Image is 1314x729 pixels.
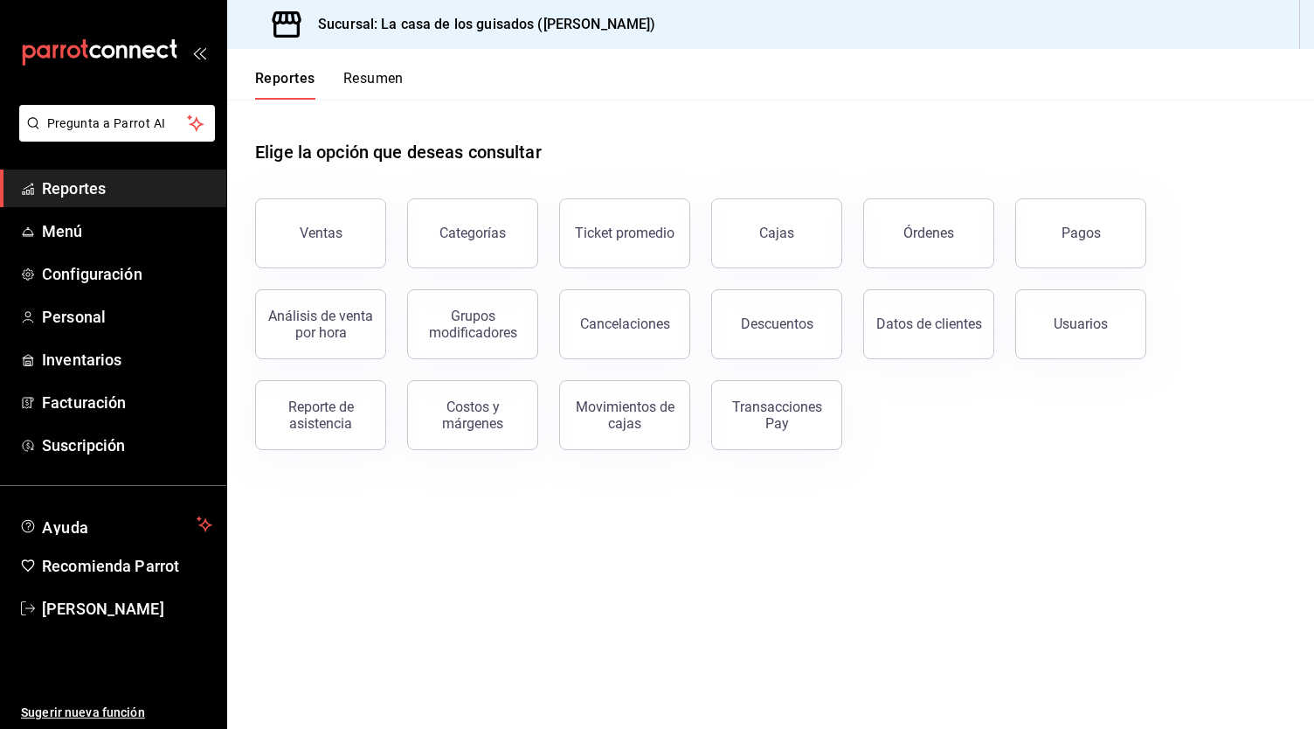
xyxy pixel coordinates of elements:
div: Órdenes [903,225,954,241]
button: Datos de clientes [863,289,994,359]
span: Personal [42,305,212,329]
span: Reportes [42,177,212,200]
span: Inventarios [42,348,212,371]
div: Grupos modificadores [418,308,527,341]
div: navigation tabs [255,70,404,100]
button: Descuentos [711,289,842,359]
h3: Sucursal: La casa de los guisados ([PERSON_NAME]) [304,14,655,35]
h1: Elige la opción que deseas consultar [255,139,542,165]
span: Suscripción [42,434,212,457]
button: Pregunta a Parrot AI [19,105,215,142]
span: [PERSON_NAME] [42,597,212,621]
button: Reporte de asistencia [255,380,386,450]
button: Ventas [255,198,386,268]
button: Reportes [255,70,315,100]
div: Ventas [300,225,342,241]
div: Cajas [759,225,794,241]
div: Descuentos [741,316,813,332]
div: Movimientos de cajas [571,399,679,432]
button: Movimientos de cajas [559,380,690,450]
button: Costos y márgenes [407,380,538,450]
div: Datos de clientes [876,316,982,332]
button: Pagos [1015,198,1146,268]
button: Ticket promedio [559,198,690,268]
div: Análisis de venta por hora [266,308,375,341]
span: Sugerir nueva función [21,704,212,722]
div: Costos y márgenes [418,399,527,432]
button: Cancelaciones [559,289,690,359]
div: Pagos [1062,225,1101,241]
span: Ayuda [42,514,190,535]
div: Reporte de asistencia [266,399,375,432]
button: Resumen [343,70,404,100]
button: Análisis de venta por hora [255,289,386,359]
span: Pregunta a Parrot AI [47,115,188,133]
button: open_drawer_menu [192,45,206,59]
div: Transacciones Pay [723,399,831,432]
span: Recomienda Parrot [42,554,212,578]
a: Pregunta a Parrot AI [12,127,215,145]
span: Facturación [42,391,212,414]
span: Configuración [42,262,212,286]
div: Categorías [439,225,506,241]
span: Menú [42,219,212,243]
button: Órdenes [863,198,994,268]
button: Transacciones Pay [711,380,842,450]
button: Cajas [711,198,842,268]
div: Ticket promedio [575,225,674,241]
button: Grupos modificadores [407,289,538,359]
div: Cancelaciones [580,316,670,332]
button: Categorías [407,198,538,268]
button: Usuarios [1015,289,1146,359]
div: Usuarios [1054,316,1108,332]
